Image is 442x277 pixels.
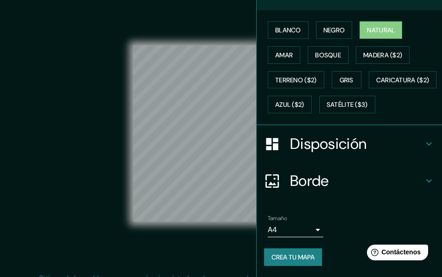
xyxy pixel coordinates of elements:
div: Disposición [257,125,442,162]
button: Bosque [308,46,348,64]
button: Terreno ($2) [268,71,324,89]
button: Blanco [268,21,309,39]
div: Borde [257,162,442,199]
font: Bosque [315,51,341,59]
iframe: Lanzador de widgets de ayuda [360,241,432,267]
font: Negro [323,26,345,34]
font: Satélite ($3) [327,101,368,109]
font: A4 [268,225,277,234]
font: Madera ($2) [363,51,402,59]
font: Caricatura ($2) [376,76,429,84]
div: A4 [268,222,323,237]
font: Blanco [275,26,301,34]
button: Madera ($2) [356,46,410,64]
font: Disposición [290,134,366,154]
font: Tamaño [268,215,287,222]
font: Natural [367,26,395,34]
button: Satélite ($3) [319,96,375,113]
font: Amar [275,51,293,59]
button: Negro [316,21,353,39]
button: Azul ($2) [268,96,312,113]
font: Azul ($2) [275,101,304,109]
font: Gris [340,76,354,84]
button: Amar [268,46,300,64]
font: Crea tu mapa [272,253,315,261]
canvas: Mapa [133,45,309,222]
button: Crea tu mapa [264,248,322,266]
button: Gris [332,71,361,89]
font: Terreno ($2) [275,76,317,84]
button: Natural [360,21,402,39]
button: Caricatura ($2) [369,71,437,89]
font: Borde [290,171,329,191]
